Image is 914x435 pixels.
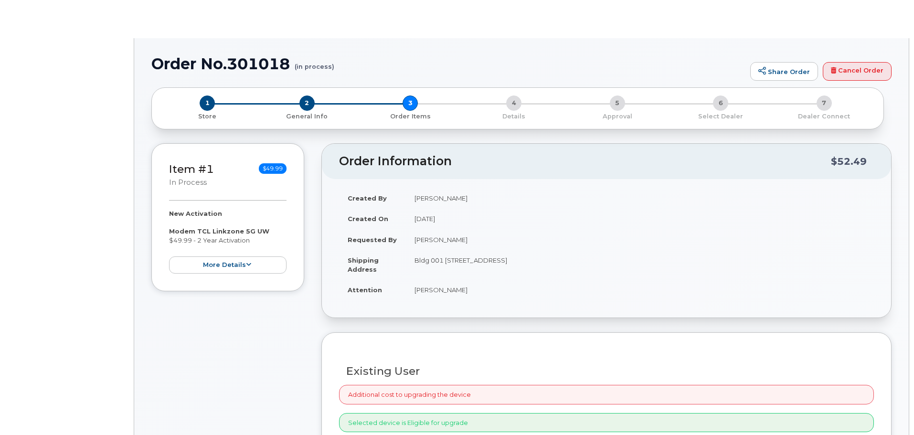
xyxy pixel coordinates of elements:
[295,55,334,70] small: (in process)
[200,95,215,111] span: 1
[750,62,818,81] a: Share Order
[348,286,382,294] strong: Attention
[823,62,892,81] a: Cancel Order
[151,55,745,72] h1: Order No.301018
[163,112,252,121] p: Store
[169,256,287,274] button: more details
[339,385,874,404] div: Additional cost to upgrading the device
[339,155,831,168] h2: Order Information
[255,111,359,121] a: 2 General Info
[169,210,222,217] strong: New Activation
[406,229,874,250] td: [PERSON_NAME]
[259,163,287,174] span: $49.99
[406,279,874,300] td: [PERSON_NAME]
[348,256,379,273] strong: Shipping Address
[346,365,867,377] h3: Existing User
[406,208,874,229] td: [DATE]
[169,178,207,187] small: in process
[831,152,867,170] div: $52.49
[259,112,355,121] p: General Info
[169,162,214,176] a: Item #1
[348,215,388,223] strong: Created On
[159,111,255,121] a: 1 Store
[406,250,874,279] td: Bldg 001 [STREET_ADDRESS]
[299,95,315,111] span: 2
[169,227,269,235] strong: Modem TCL Linkzone 5G UW
[169,209,287,274] div: $49.99 - 2 Year Activation
[348,194,387,202] strong: Created By
[348,236,397,244] strong: Requested By
[406,188,874,209] td: [PERSON_NAME]
[339,413,874,433] div: Selected device is Eligible for upgrade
